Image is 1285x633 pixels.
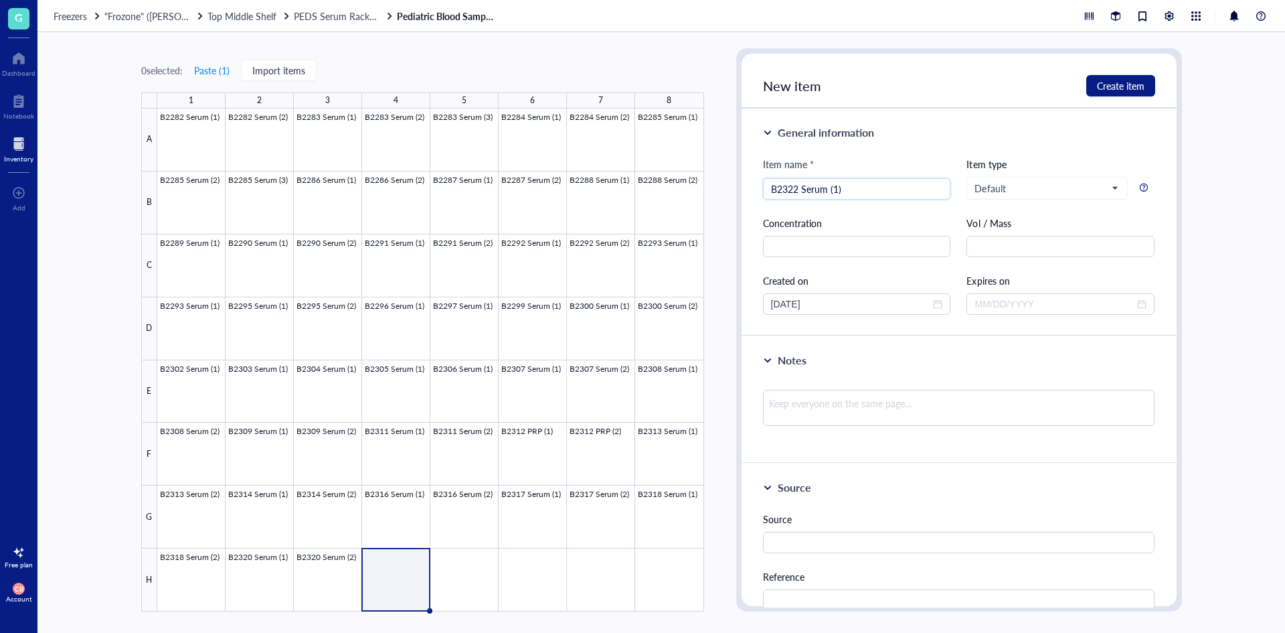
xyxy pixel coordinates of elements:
div: Created on [763,273,951,288]
div: E [141,360,157,423]
div: Source [763,512,1155,526]
span: Create item [1097,80,1144,91]
div: Reference [763,569,1155,584]
a: Freezers [54,10,102,22]
span: Freezers [54,9,87,23]
input: MM/DD/YYYY [974,297,1134,311]
a: Inventory [4,133,33,163]
span: Import items [252,65,305,76]
div: Item name [763,157,814,171]
span: G [15,9,23,25]
span: Default [974,182,1117,194]
span: PEDS Serum Rack 3 (B#s) [294,9,401,23]
div: 0 selected: [141,63,183,78]
div: 4 [394,92,398,109]
div: Notes [778,352,806,368]
div: 7 [598,92,603,109]
div: 6 [530,92,535,109]
a: Top Middle ShelfPEDS Serum Rack 3 (B#s) [207,10,394,22]
div: General information [778,125,874,141]
div: 8 [667,92,671,109]
button: Create item [1086,75,1155,96]
div: Inventory [4,155,33,163]
div: F [141,423,157,486]
div: 1 [189,92,193,109]
a: Pediatric Blood Samples Serum Box #56 [397,10,497,22]
a: Notebook [3,90,34,120]
div: Item type [966,157,1154,171]
div: D [141,297,157,360]
div: Dashboard [2,69,35,77]
div: Source [778,480,811,496]
div: 2 [257,92,262,109]
div: Add [13,204,25,212]
span: CB [15,585,23,593]
a: "Frozone" ([PERSON_NAME]/[PERSON_NAME]) [104,10,205,22]
span: "Frozone" ([PERSON_NAME]/[PERSON_NAME]) [104,9,303,23]
div: Notebook [3,112,34,120]
a: Dashboard [2,48,35,77]
div: Free plan [5,561,33,569]
div: C [141,234,157,297]
div: Concentration [763,216,951,230]
div: G [141,486,157,549]
input: MM/DD/YYYY [771,297,931,311]
div: Vol / Mass [966,216,1154,230]
div: 3 [325,92,330,109]
div: A [141,109,157,171]
span: Top Middle Shelf [207,9,276,23]
div: Expires on [966,273,1154,288]
div: Account [6,595,32,603]
div: H [141,549,157,612]
div: B [141,171,157,234]
button: Import items [241,60,317,81]
button: Paste (1) [193,60,230,81]
div: 5 [462,92,466,109]
span: New item [763,76,821,95]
